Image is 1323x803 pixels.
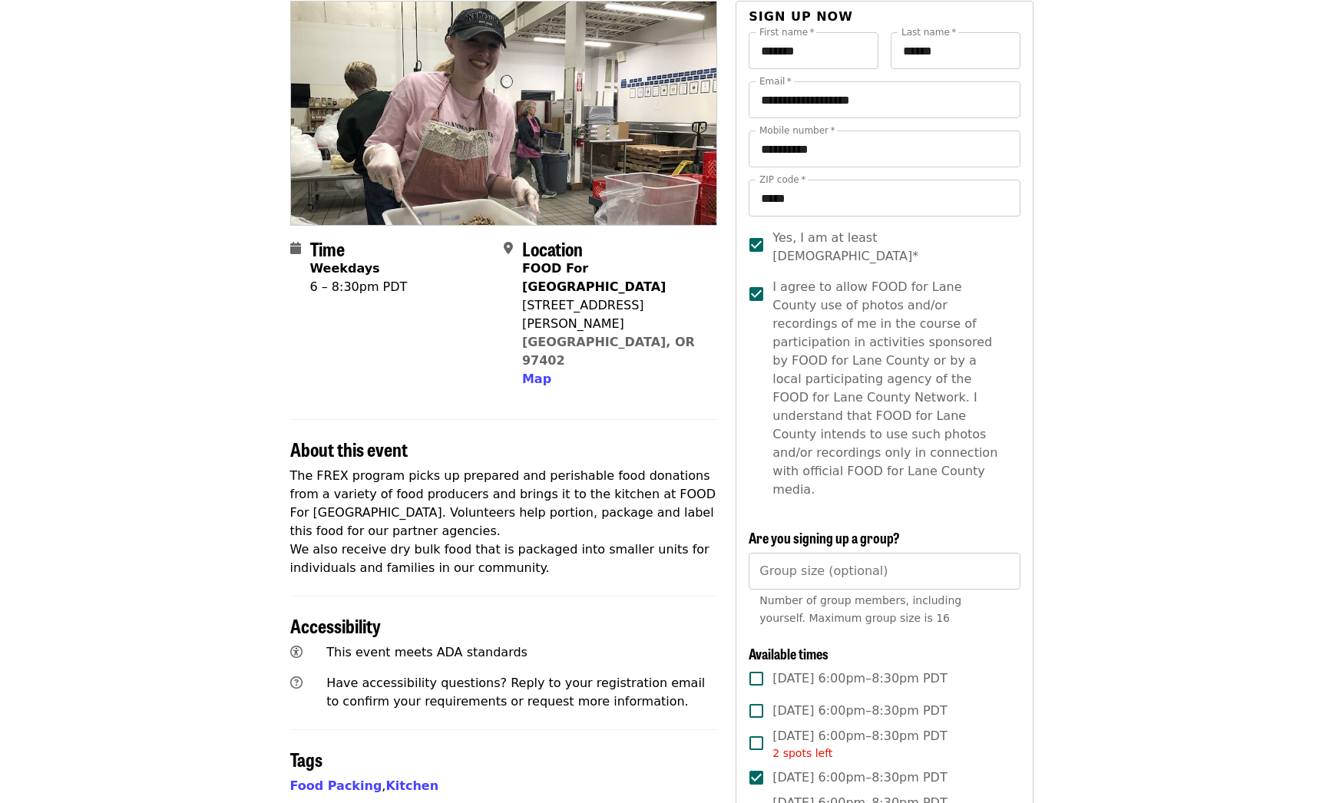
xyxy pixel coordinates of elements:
i: universal-access icon [290,645,303,659]
span: Yes, I am at least [DEMOGRAPHIC_DATA]* [772,229,1007,266]
input: [object Object] [749,553,1020,590]
span: [DATE] 6:00pm–8:30pm PDT [772,669,947,688]
label: Mobile number [759,126,835,135]
span: Accessibility [290,612,381,639]
span: [DATE] 6:00pm–8:30pm PDT [772,727,947,762]
input: Last name [891,32,1020,69]
span: This event meets ADA standards [326,645,528,659]
span: About this event [290,435,408,462]
span: Location [522,235,583,262]
span: [DATE] 6:00pm–8:30pm PDT [772,702,947,720]
strong: FOOD For [GEOGRAPHIC_DATA] [522,261,666,294]
input: Email [749,81,1020,118]
div: [STREET_ADDRESS][PERSON_NAME] [522,296,705,333]
a: Food Packing [290,778,382,793]
div: 6 – 8:30pm PDT [310,278,408,296]
img: Food Rescue Express - October organized by FOOD For Lane County [291,2,717,224]
label: First name [759,28,815,37]
a: Kitchen [385,778,438,793]
span: Number of group members, including yourself. Maximum group size is 16 [759,594,961,624]
label: ZIP code [759,175,805,184]
input: First name [749,32,878,69]
button: Map [522,370,551,388]
span: Sign up now [749,9,853,24]
a: [GEOGRAPHIC_DATA], OR 97402 [522,335,695,368]
i: map-marker-alt icon [504,241,513,256]
i: calendar icon [290,241,301,256]
span: 2 spots left [772,747,832,759]
span: Time [310,235,345,262]
span: , [290,778,386,793]
span: Tags [290,745,322,772]
span: Have accessibility questions? Reply to your registration email to confirm your requirements or re... [326,676,705,709]
strong: Weekdays [310,261,380,276]
p: The FREX program picks up prepared and perishable food donations from a variety of food producers... [290,467,718,577]
span: Are you signing up a group? [749,527,900,547]
span: Map [522,372,551,386]
input: Mobile number [749,131,1020,167]
input: ZIP code [749,180,1020,216]
label: Email [759,77,792,86]
span: Available times [749,643,829,663]
span: [DATE] 6:00pm–8:30pm PDT [772,768,947,787]
label: Last name [901,28,956,37]
span: I agree to allow FOOD for Lane County use of photos and/or recordings of me in the course of part... [772,278,1007,499]
i: question-circle icon [290,676,303,690]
